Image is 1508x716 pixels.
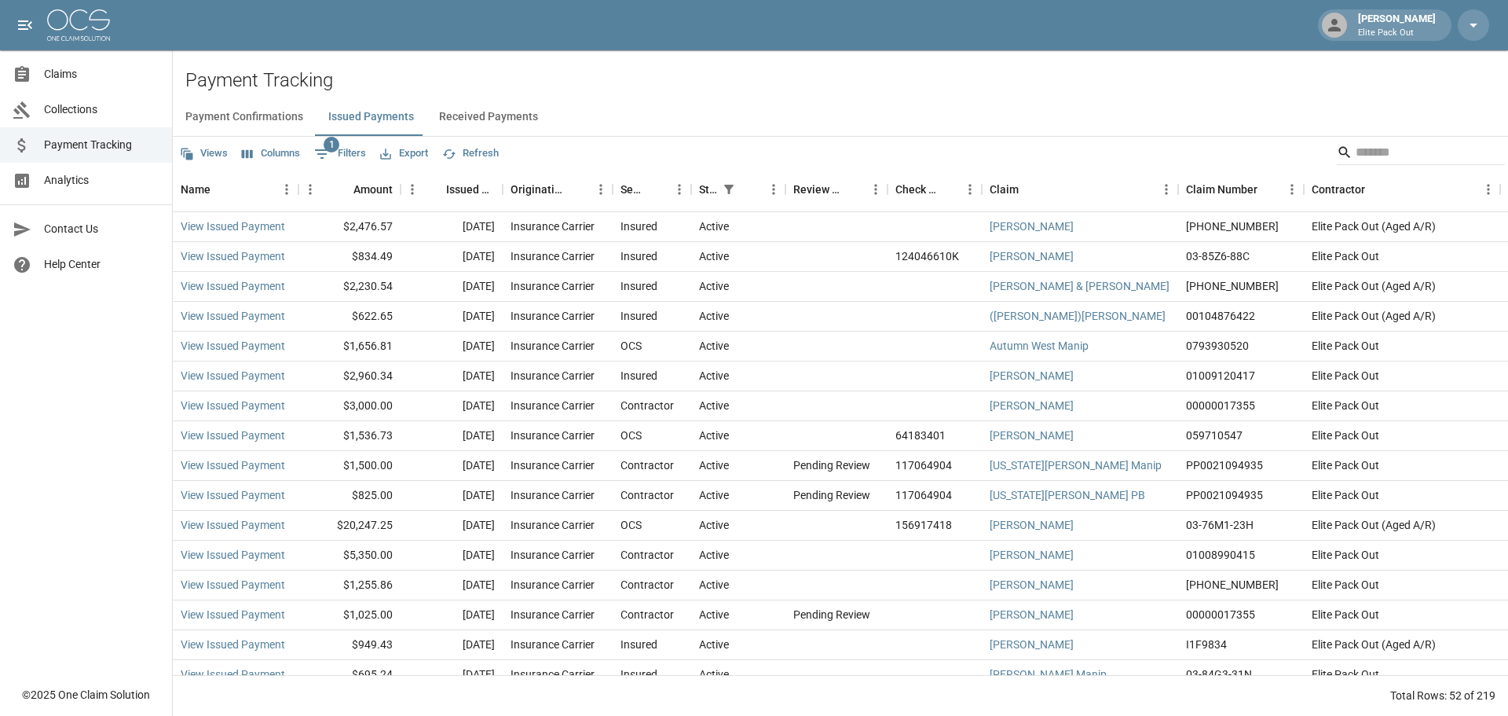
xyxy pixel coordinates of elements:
[699,218,729,234] div: Active
[185,69,1508,92] h2: Payment Tracking
[567,178,589,200] button: Sort
[990,398,1074,413] a: [PERSON_NAME]
[511,398,595,413] div: Insurance Carrier
[1304,630,1500,660] div: Elite Pack Out (Aged A/R)
[401,571,503,600] div: [DATE]
[1186,338,1249,354] div: 0793930520
[990,547,1074,563] a: [PERSON_NAME]
[511,637,595,652] div: Insurance Carrier
[1477,178,1500,201] button: Menu
[511,248,595,264] div: Insurance Carrier
[438,141,503,166] button: Refresh
[1365,178,1387,200] button: Sort
[1304,421,1500,451] div: Elite Pack Out
[426,98,551,136] button: Received Payments
[298,571,401,600] div: $1,255.86
[1186,577,1279,593] div: 01-009-069521
[401,541,503,571] div: [DATE]
[990,278,1169,294] a: [PERSON_NAME] & [PERSON_NAME]
[181,167,210,211] div: Name
[1257,178,1279,200] button: Sort
[298,511,401,541] div: $20,247.25
[401,451,503,481] div: [DATE]
[958,178,982,201] button: Menu
[990,167,1019,211] div: Claim
[620,167,646,211] div: Sent To
[620,248,657,264] div: Insured
[298,541,401,571] div: $5,350.00
[44,66,159,83] span: Claims
[511,666,595,682] div: Insurance Carrier
[298,421,401,451] div: $1,536.73
[1178,167,1304,211] div: Claim Number
[990,577,1074,593] a: [PERSON_NAME]
[298,481,401,511] div: $825.00
[298,660,401,690] div: $695.24
[1337,140,1505,168] div: Search
[895,487,952,503] div: 117064904
[1390,688,1495,703] div: Total Rows: 52 of 219
[181,517,285,533] a: View Issued Payment
[511,338,595,354] div: Insurance Carrier
[511,167,567,211] div: Originating From
[316,98,426,136] button: Issued Payments
[298,178,322,201] button: Menu
[895,457,952,473] div: 117064904
[793,167,842,211] div: Review Status
[1186,547,1255,563] div: 01008990415
[620,278,657,294] div: Insured
[1304,451,1500,481] div: Elite Pack Out
[699,517,729,533] div: Active
[620,637,657,652] div: Insured
[401,362,503,391] div: [DATE]
[1186,457,1263,473] div: PP0021094935
[1186,248,1250,264] div: 03-85Z6-88C
[401,302,503,332] div: [DATE]
[895,248,959,264] div: 124046610K
[181,248,285,264] a: View Issued Payment
[1019,178,1041,200] button: Sort
[990,637,1074,652] a: [PERSON_NAME]
[1304,242,1500,272] div: Elite Pack Out
[1186,607,1255,622] div: 00000017355
[401,630,503,660] div: [DATE]
[401,660,503,690] div: [DATE]
[793,457,870,473] div: Pending Review
[620,338,642,354] div: OCS
[699,428,729,443] div: Active
[446,167,495,211] div: Issued Date
[699,398,729,413] div: Active
[699,487,729,503] div: Active
[699,577,729,593] div: Active
[668,178,691,201] button: Menu
[793,607,870,622] div: Pending Review
[181,428,285,443] a: View Issued Payment
[310,141,370,167] button: Show filters
[1186,218,1279,234] div: 1005-59-8229
[793,487,870,503] div: Pending Review
[298,167,401,211] div: Amount
[990,487,1145,503] a: [US_STATE][PERSON_NAME] PB
[1312,167,1365,211] div: Contractor
[699,457,729,473] div: Active
[699,666,729,682] div: Active
[699,607,729,622] div: Active
[1186,308,1255,324] div: 00104876422
[401,212,503,242] div: [DATE]
[620,577,674,593] div: Contractor
[181,278,285,294] a: View Issued Payment
[718,178,740,200] button: Show filters
[298,630,401,660] div: $949.43
[181,607,285,622] a: View Issued Payment
[1155,178,1178,201] button: Menu
[298,332,401,362] div: $1,656.81
[324,137,339,152] span: 1
[44,101,159,118] span: Collections
[44,221,159,237] span: Contact Us
[298,600,401,630] div: $1,025.00
[620,517,642,533] div: OCS
[1186,517,1254,533] div: 03-76M1-23H
[298,391,401,421] div: $3,000.00
[1304,302,1500,332] div: Elite Pack Out (Aged A/R)
[298,302,401,332] div: $622.65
